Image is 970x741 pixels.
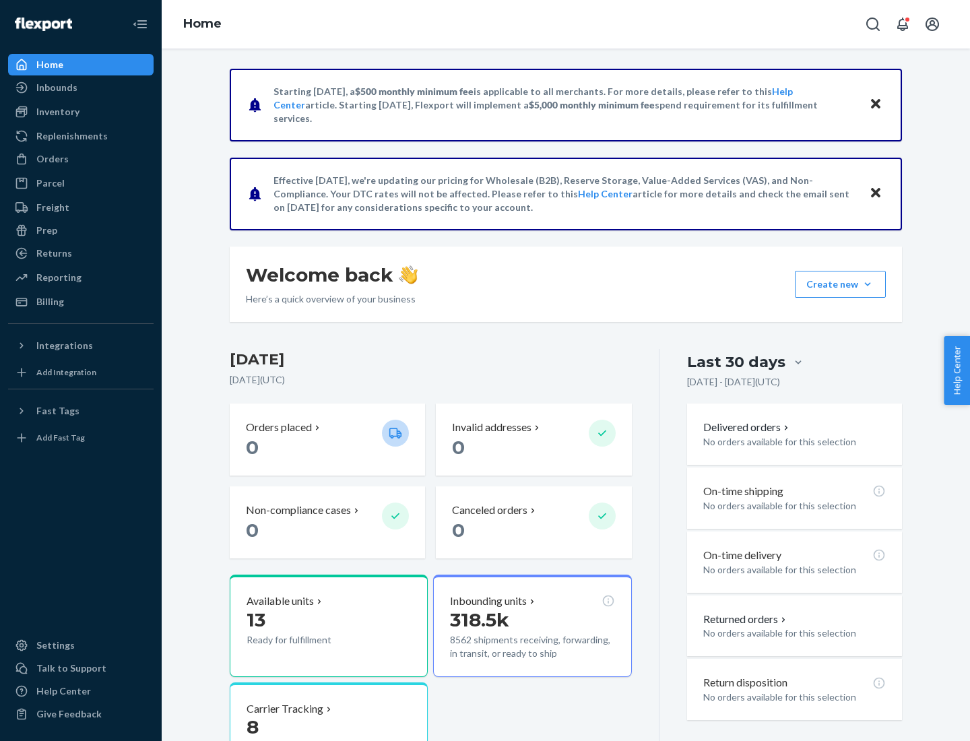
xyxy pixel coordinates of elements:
[246,292,418,306] p: Here’s a quick overview of your business
[703,690,886,704] p: No orders available for this selection
[8,427,154,449] a: Add Fast Tag
[399,265,418,284] img: hand-wave emoji
[8,680,154,702] a: Help Center
[8,172,154,194] a: Parcel
[703,675,787,690] p: Return disposition
[703,435,886,449] p: No orders available for this selection
[436,404,631,476] button: Invalid addresses 0
[687,352,785,373] div: Last 30 days
[703,484,783,499] p: On-time shipping
[36,176,65,190] div: Parcel
[8,291,154,313] a: Billing
[247,701,323,717] p: Carrier Tracking
[273,174,856,214] p: Effective [DATE], we're updating our pricing for Wholesale (B2B), Reserve Storage, Value-Added Se...
[8,148,154,170] a: Orders
[247,633,371,647] p: Ready for fulfillment
[36,684,91,698] div: Help Center
[246,519,259,542] span: 0
[919,11,946,38] button: Open account menu
[246,503,351,518] p: Non-compliance cases
[8,657,154,679] a: Talk to Support
[247,593,314,609] p: Available units
[246,420,312,435] p: Orders placed
[8,267,154,288] a: Reporting
[8,335,154,356] button: Integrations
[36,129,108,143] div: Replenishments
[36,295,64,309] div: Billing
[172,5,232,44] ol: breadcrumbs
[8,362,154,383] a: Add Integration
[8,197,154,218] a: Freight
[703,420,791,435] button: Delivered orders
[273,85,856,125] p: Starting [DATE], a is applicable to all merchants. For more details, please refer to this article...
[867,95,884,115] button: Close
[8,243,154,264] a: Returns
[355,86,474,97] span: $500 monthly minimum fee
[8,400,154,422] button: Fast Tags
[8,635,154,656] a: Settings
[36,58,63,71] div: Home
[230,349,632,370] h3: [DATE]
[246,263,418,287] h1: Welcome back
[450,608,509,631] span: 318.5k
[703,563,886,577] p: No orders available for this selection
[703,548,781,563] p: On-time delivery
[452,503,527,518] p: Canceled orders
[578,188,633,199] a: Help Center
[36,707,102,721] div: Give Feedback
[183,16,222,31] a: Home
[36,152,69,166] div: Orders
[36,432,85,443] div: Add Fast Tag
[8,125,154,147] a: Replenishments
[860,11,886,38] button: Open Search Box
[452,420,531,435] p: Invalid addresses
[230,373,632,387] p: [DATE] ( UTC )
[433,575,631,677] button: Inbounding units318.5k8562 shipments receiving, forwarding, in transit, or ready to ship
[36,339,93,352] div: Integrations
[452,519,465,542] span: 0
[450,633,614,660] p: 8562 shipments receiving, forwarding, in transit, or ready to ship
[246,436,259,459] span: 0
[36,105,79,119] div: Inventory
[36,201,69,214] div: Freight
[36,271,82,284] div: Reporting
[867,184,884,203] button: Close
[36,247,72,260] div: Returns
[36,224,57,237] div: Prep
[944,336,970,405] button: Help Center
[450,593,527,609] p: Inbounding units
[703,626,886,640] p: No orders available for this selection
[36,662,106,675] div: Talk to Support
[15,18,72,31] img: Flexport logo
[36,81,77,94] div: Inbounds
[127,11,154,38] button: Close Navigation
[436,486,631,558] button: Canceled orders 0
[247,715,259,738] span: 8
[8,101,154,123] a: Inventory
[230,404,425,476] button: Orders placed 0
[230,486,425,558] button: Non-compliance cases 0
[703,499,886,513] p: No orders available for this selection
[795,271,886,298] button: Create new
[452,436,465,459] span: 0
[247,608,265,631] span: 13
[529,99,655,110] span: $5,000 monthly minimum fee
[889,11,916,38] button: Open notifications
[687,375,780,389] p: [DATE] - [DATE] ( UTC )
[8,54,154,75] a: Home
[8,77,154,98] a: Inbounds
[8,220,154,241] a: Prep
[703,612,789,627] button: Returned orders
[36,639,75,652] div: Settings
[230,575,428,677] button: Available units13Ready for fulfillment
[8,703,154,725] button: Give Feedback
[36,366,96,378] div: Add Integration
[36,404,79,418] div: Fast Tags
